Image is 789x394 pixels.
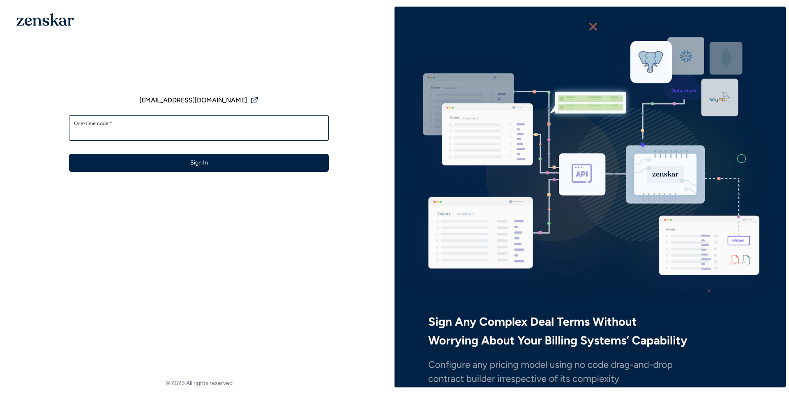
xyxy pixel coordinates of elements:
[139,95,247,105] span: [EMAIL_ADDRESS][DOMAIN_NAME]
[3,379,394,387] footer: © 2023 All rights reserved
[69,154,329,172] button: Sign In
[16,13,74,26] img: 1OGAJ2xQqyY4LXKgY66KYq0eOWRCkrZdAb3gUhuVAqdWPZE9SRJmCz+oDMSn4zDLXe31Ii730ItAGKgCKgCCgCikA4Av8PJUP...
[74,120,324,127] label: One-time code *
